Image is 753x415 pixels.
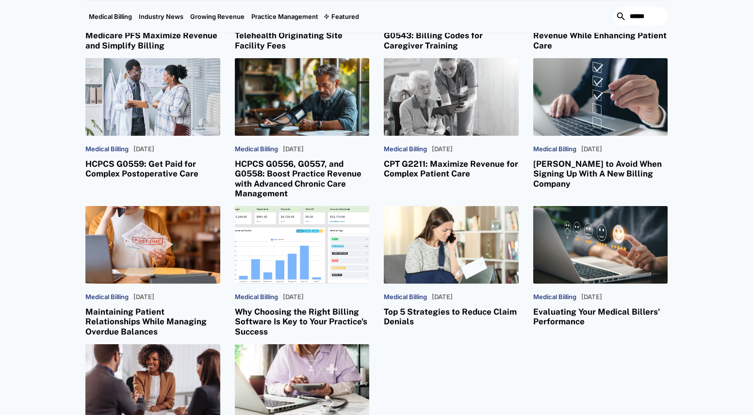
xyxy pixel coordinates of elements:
a: Practice Management [248,0,322,32]
a: Medical Billing[DATE]Evaluating Your Medical Billers' Performance [533,206,668,326]
a: Industry News [135,0,187,32]
a: Growing Revenue [187,0,248,32]
div: Featured [331,13,359,20]
h3: Evaluating Your Medical Billers' Performance [533,307,668,327]
div: Featured [322,0,362,32]
p: Medical Billing [235,145,278,153]
a: Medical Billing[DATE]HCPCS G0556, G0557, and G0558: Boost Practice Revenue with Advanced Chronic ... [235,58,370,198]
h3: Maintaining Patient Relationships While Managing Overdue Balances [85,307,220,336]
h3: HCPCS Q3014: How to Bill for Telehealth Originating Site Facility Fees [235,21,370,50]
a: Medical Billing[DATE][PERSON_NAME] to Avoid When Signing Up With A New Billing Company [533,58,668,189]
a: Medical Billing[DATE]Why Choosing the Right Billing Software Is Key to Your Practice's Success [235,206,370,336]
p: [DATE] [133,293,154,301]
p: Medical Billing [384,145,427,153]
a: Medical Billing[DATE]HCPCS G0559: Get Paid for Complex Postoperative Care [85,58,220,178]
p: Medical Billing [235,293,278,301]
p: [DATE] [283,293,304,301]
p: Medical Billing [85,145,129,153]
p: [DATE] [581,145,602,153]
p: Medical Billing [533,145,576,153]
h3: Top 5 Strategies to Reduce Claim Denials [384,307,519,327]
a: Medical Billing[DATE]Maintaining Patient Relationships While Managing Overdue Balances [85,206,220,336]
p: Medical Billing [533,293,576,301]
h3: HCPCS G0559: Get Paid for Complex Postoperative Care [85,159,220,179]
p: Medical Billing [384,293,427,301]
p: Medical Billing [85,293,129,301]
h3: HCPCS G0541, G0542, and G0543: Billing Codes for Caregiver Training [384,21,519,50]
p: [DATE] [133,145,154,153]
h3: CPT G2211: Maximize Revenue for Complex Patient Care [384,159,519,179]
a: Medical Billing [85,0,135,32]
p: [DATE] [283,145,304,153]
h3: Why Choosing the Right Billing Software Is Key to Your Practice's Success [235,307,370,336]
p: [DATE] [581,293,602,301]
a: Medical Billing[DATE]CPT G2211: Maximize Revenue for Complex Patient Care [384,58,519,178]
h3: [PERSON_NAME] to Avoid When Signing Up With A New Billing Company [533,159,668,189]
p: [DATE] [432,145,453,153]
h3: HCPCS G0556, G0557, and G0558: Boost Practice Revenue with Advanced Chronic Care Management [235,159,370,199]
p: [DATE] [432,293,453,301]
a: Medical Billing[DATE]Top 5 Strategies to Reduce Claim Denials [384,206,519,326]
h3: HCPCS G0537 & G0538: Drive Revenue While Enhancing Patient Care [533,21,668,50]
h3: Webinar: Navigating the 2025 Medicare PFS Maximize Revenue and Simplify Billing [85,21,220,50]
